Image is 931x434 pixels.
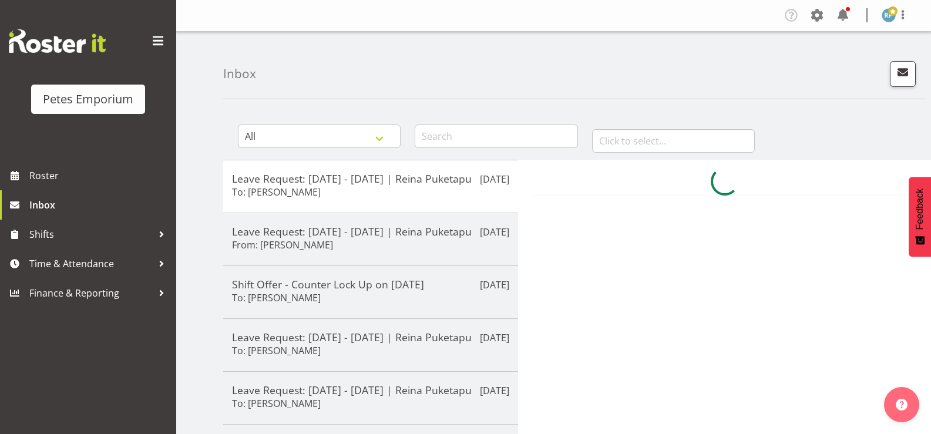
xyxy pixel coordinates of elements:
[232,225,509,238] h5: Leave Request: [DATE] - [DATE] | Reina Puketapu
[232,292,321,304] h6: To: [PERSON_NAME]
[29,167,170,184] span: Roster
[480,278,509,292] p: [DATE]
[480,172,509,186] p: [DATE]
[232,239,333,251] h6: From: [PERSON_NAME]
[915,189,925,230] span: Feedback
[480,383,509,398] p: [DATE]
[29,255,153,272] span: Time & Attendance
[415,125,577,148] input: Search
[232,331,509,344] h5: Leave Request: [DATE] - [DATE] | Reina Puketapu
[592,129,755,153] input: Click to select...
[232,398,321,409] h6: To: [PERSON_NAME]
[232,383,509,396] h5: Leave Request: [DATE] - [DATE] | Reina Puketapu
[896,399,908,411] img: help-xxl-2.png
[223,67,256,80] h4: Inbox
[9,29,106,53] img: Rosterit website logo
[29,196,170,214] span: Inbox
[232,186,321,198] h6: To: [PERSON_NAME]
[480,331,509,345] p: [DATE]
[882,8,896,22] img: reina-puketapu721.jpg
[29,226,153,243] span: Shifts
[232,172,509,185] h5: Leave Request: [DATE] - [DATE] | Reina Puketapu
[232,278,509,291] h5: Shift Offer - Counter Lock Up on [DATE]
[909,177,931,257] button: Feedback - Show survey
[29,284,153,302] span: Finance & Reporting
[232,345,321,356] h6: To: [PERSON_NAME]
[480,225,509,239] p: [DATE]
[43,90,133,108] div: Petes Emporium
